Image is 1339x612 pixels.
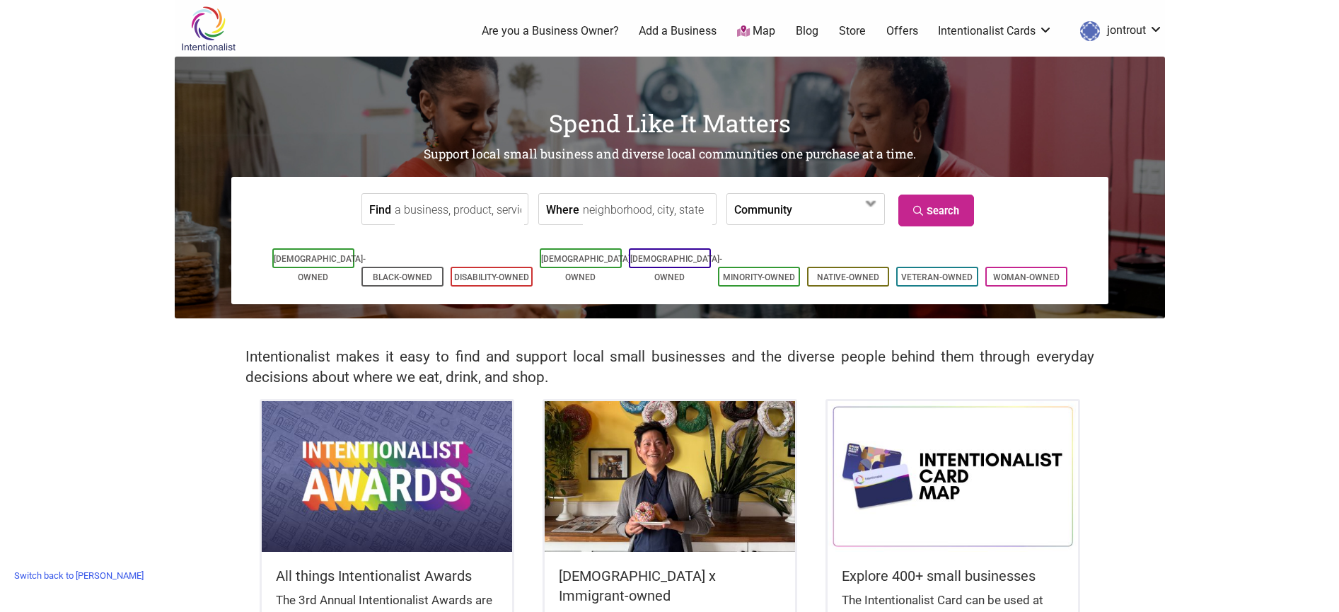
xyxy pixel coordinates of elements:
[842,566,1064,586] h5: Explore 400+ small businesses
[723,272,795,282] a: Minority-Owned
[559,566,781,606] h5: [DEMOGRAPHIC_DATA] x Immigrant-owned
[734,194,792,224] label: Community
[369,194,391,224] label: Find
[541,254,633,282] a: [DEMOGRAPHIC_DATA]-Owned
[482,23,619,39] a: Are you a Business Owner?
[373,272,432,282] a: Black-Owned
[245,347,1094,388] h2: Intentionalist makes it easy to find and support local small businesses and the diverse people be...
[886,23,918,39] a: Offers
[639,23,717,39] a: Add a Business
[796,23,818,39] a: Blog
[546,194,579,224] label: Where
[545,401,795,551] img: King Donuts - Hong Chhuor
[7,565,151,587] a: Switch back to [PERSON_NAME]
[1073,18,1163,44] a: jontrout
[276,566,498,586] h5: All things Intentionalist Awards
[839,23,866,39] a: Store
[737,23,775,40] a: Map
[898,195,974,226] a: Search
[274,254,366,282] a: [DEMOGRAPHIC_DATA]-Owned
[901,272,973,282] a: Veteran-Owned
[395,194,524,226] input: a business, product, service
[175,6,242,52] img: Intentionalist
[175,106,1165,140] h1: Spend Like It Matters
[817,272,879,282] a: Native-Owned
[583,194,712,226] input: neighborhood, city, state
[938,23,1053,39] a: Intentionalist Cards
[828,401,1078,551] img: Intentionalist Card Map
[454,272,529,282] a: Disability-Owned
[993,272,1060,282] a: Woman-Owned
[262,401,512,551] img: Intentionalist Awards
[630,254,722,282] a: [DEMOGRAPHIC_DATA]-Owned
[175,146,1165,163] h2: Support local small business and diverse local communities one purchase at a time.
